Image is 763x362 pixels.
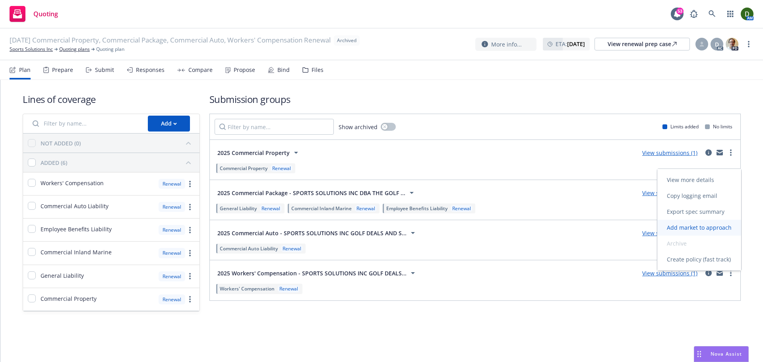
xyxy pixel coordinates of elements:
[741,8,753,20] img: photo
[744,39,753,49] a: more
[148,116,190,132] button: Add
[281,245,303,252] div: Renewal
[41,137,195,149] button: NOT ADDED (0)
[662,123,699,130] div: Limits added
[704,6,720,22] a: Search
[475,38,536,51] button: More info...
[23,93,200,106] h1: Lines of coverage
[41,179,104,187] span: Workers' Compensation
[159,248,185,258] div: Renewal
[215,145,304,161] button: 2025 Commercial Property
[312,67,323,73] div: Files
[642,229,697,237] a: View submissions (1)
[657,176,724,184] span: View more details
[159,202,185,212] div: Renewal
[595,38,690,50] a: View renewal prep case
[41,294,97,303] span: Commercial Property
[657,208,734,215] span: Export spec summary
[694,347,704,362] div: Drag to move
[185,202,195,212] a: more
[355,205,377,212] div: Renewal
[217,229,407,237] span: 2025 Commercial Auto - SPORTS SOLUTIONS INC GOLF DEALS AND S...
[188,67,213,73] div: Compare
[59,46,90,53] a: Quoting plans
[41,225,112,233] span: Employee Benefits Liability
[657,256,740,263] span: Create policy (fast track)
[220,205,257,212] span: General Liability
[217,149,290,157] span: 2025 Commercial Property
[386,205,447,212] span: Employee Benefits Liability
[234,67,255,73] div: Propose
[159,179,185,189] div: Renewal
[95,67,114,73] div: Submit
[209,93,741,106] h1: Submission groups
[185,271,195,281] a: more
[41,202,108,210] span: Commercial Auto Liability
[136,67,165,73] div: Responses
[215,185,419,201] button: 2025 Commercial Package - SPORTS SOLUTIONS INC DBA THE GOLF ...
[556,40,585,48] span: ETA :
[339,123,378,131] span: Show archived
[10,35,331,46] span: [DATE] Commercial Property, Commercial Package, Commercial Auto, Workers' Compensation Renewal
[96,46,124,53] span: Quoting plan
[220,285,275,292] span: Workers' Compensation
[704,148,713,157] a: circleInformation
[220,245,278,252] span: Commercial Auto Liability
[271,165,292,172] div: Renewal
[217,269,407,277] span: 2025 Workers' Compensation - SPORTS SOLUTIONS INC GOLF DEALS...
[715,40,719,48] span: D
[711,350,742,357] span: Nova Assist
[185,248,195,258] a: more
[278,285,300,292] div: Renewal
[686,6,702,22] a: Report a Bug
[41,156,195,169] button: ADDED (6)
[159,225,185,235] div: Renewal
[159,271,185,281] div: Renewal
[491,40,522,48] span: More info...
[215,265,420,281] button: 2025 Workers' Compensation - SPORTS SOLUTIONS INC GOLF DEALS...
[608,38,677,50] div: View renewal prep case
[676,8,684,15] div: 53
[277,67,290,73] div: Bind
[185,179,195,189] a: more
[28,116,143,132] input: Filter by name...
[657,192,727,199] span: Copy logging email
[642,149,697,157] a: View submissions (1)
[657,240,696,247] span: Archive
[726,268,736,278] a: more
[185,225,195,235] a: more
[215,225,420,241] button: 2025 Commercial Auto - SPORTS SOLUTIONS INC GOLF DEALS AND S...
[41,139,81,147] div: NOT ADDED (0)
[6,3,61,25] a: Quoting
[52,67,73,73] div: Prepare
[705,123,732,130] div: No limits
[159,294,185,304] div: Renewal
[567,40,585,48] strong: [DATE]
[704,268,713,278] a: circleInformation
[10,46,53,53] a: Sports Solutions Inc
[694,346,749,362] button: Nova Assist
[715,148,724,157] a: mail
[657,224,741,231] span: Add market to approach
[726,38,738,50] img: photo
[41,248,112,256] span: Commercial Inland Marine
[642,269,697,277] a: View submissions (1)
[185,294,195,304] a: more
[337,37,356,44] span: Archived
[451,205,473,212] div: Renewal
[215,119,334,135] input: Filter by name...
[33,11,58,17] span: Quoting
[642,189,697,197] a: View submissions (1)
[41,159,67,167] div: ADDED (6)
[41,271,84,280] span: General Liability
[217,189,405,197] span: 2025 Commercial Package - SPORTS SOLUTIONS INC DBA THE GOLF ...
[291,205,352,212] span: Commercial Inland Marine
[19,67,31,73] div: Plan
[220,165,267,172] span: Commercial Property
[161,116,177,131] div: Add
[722,6,738,22] a: Switch app
[715,268,724,278] a: mail
[726,148,736,157] a: more
[260,205,282,212] div: Renewal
